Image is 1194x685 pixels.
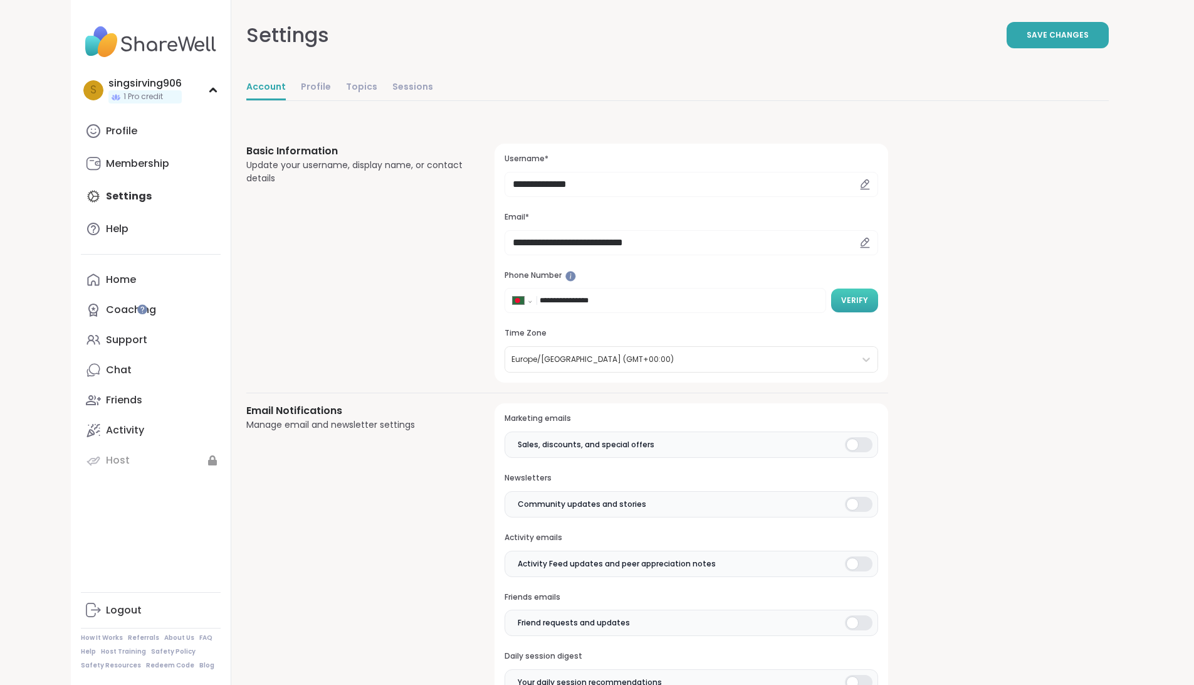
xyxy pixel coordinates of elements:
span: s [90,82,97,98]
a: FAQ [199,634,212,642]
a: Safety Policy [151,647,196,656]
h3: Email* [505,212,877,223]
a: Safety Resources [81,661,141,670]
a: Redeem Code [146,661,194,670]
span: Friend requests and updates [518,617,630,629]
div: Chat [106,363,132,377]
a: Host [81,445,221,475]
span: Save Changes [1027,29,1089,41]
a: Activity [81,415,221,445]
div: Friends [106,393,142,407]
h3: Email Notifications [246,403,465,418]
a: Home [81,265,221,295]
a: Blog [199,661,214,670]
h3: Time Zone [505,328,877,339]
a: Support [81,325,221,355]
a: Profile [81,116,221,146]
button: Verify [831,289,878,312]
iframe: Spotlight [137,304,147,314]
a: Coaching [81,295,221,325]
div: Home [106,273,136,287]
span: Verify [841,295,868,306]
a: Logout [81,595,221,625]
div: Help [106,222,128,236]
div: Host [106,454,130,467]
span: 1 Pro credit [123,92,163,102]
a: Help [81,214,221,244]
span: Activity Feed updates and peer appreciation notes [518,558,716,570]
div: singsirving906 [108,77,182,90]
a: Referrals [128,634,159,642]
div: Activity [106,423,144,437]
a: Membership [81,149,221,179]
h3: Friends emails [505,592,877,603]
div: Support [106,333,147,347]
h3: Activity emails [505,533,877,543]
a: Profile [301,75,331,100]
a: Account [246,75,286,100]
h3: Marketing emails [505,413,877,424]
a: Host Training [101,647,146,656]
div: Coaching [106,303,156,317]
h3: Phone Number [505,270,877,281]
a: Friends [81,385,221,415]
span: Sales, discounts, and special offers [518,439,654,450]
h3: Newsletters [505,473,877,484]
h3: Basic Information [246,144,465,159]
iframe: Spotlight [565,271,576,282]
a: Chat [81,355,221,385]
h3: Daily session digest [505,651,877,662]
div: Settings [246,20,329,50]
a: About Us [164,634,194,642]
a: How It Works [81,634,123,642]
button: Save Changes [1007,22,1109,48]
div: Profile [106,124,137,138]
div: Manage email and newsletter settings [246,418,465,432]
span: Community updates and stories [518,499,646,510]
a: Help [81,647,96,656]
h3: Username* [505,154,877,164]
a: Sessions [392,75,433,100]
img: ShareWell Nav Logo [81,20,221,64]
div: Membership [106,157,169,171]
a: Topics [346,75,377,100]
div: Logout [106,603,142,617]
div: Update your username, display name, or contact details [246,159,465,185]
